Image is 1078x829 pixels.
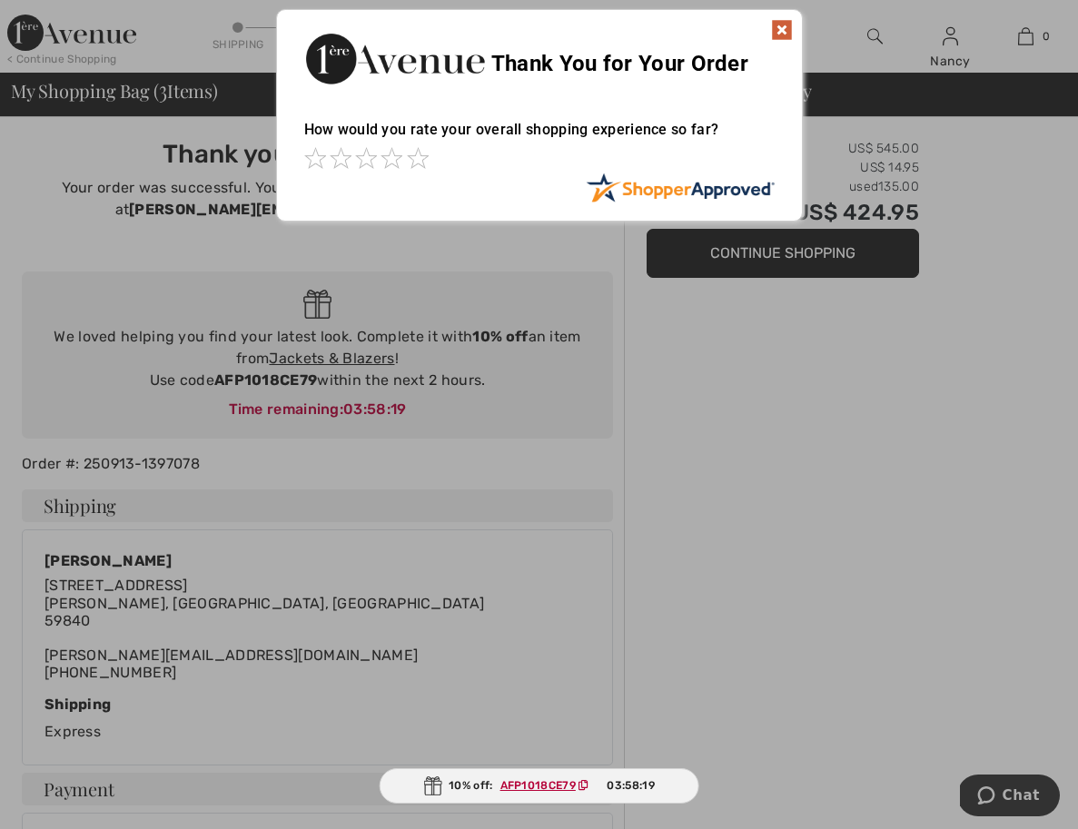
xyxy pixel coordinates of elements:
span: 03:58:19 [607,777,654,794]
div: 10% off: [379,768,699,804]
ins: AFP1018CE79 [500,779,576,792]
div: How would you rate your overall shopping experience so far? [304,103,775,173]
img: Gift.svg [423,776,441,795]
span: Thank You for Your Order [491,51,748,76]
img: Thank You for Your Order [304,28,486,89]
img: x [771,19,793,41]
span: Chat [43,13,80,29]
